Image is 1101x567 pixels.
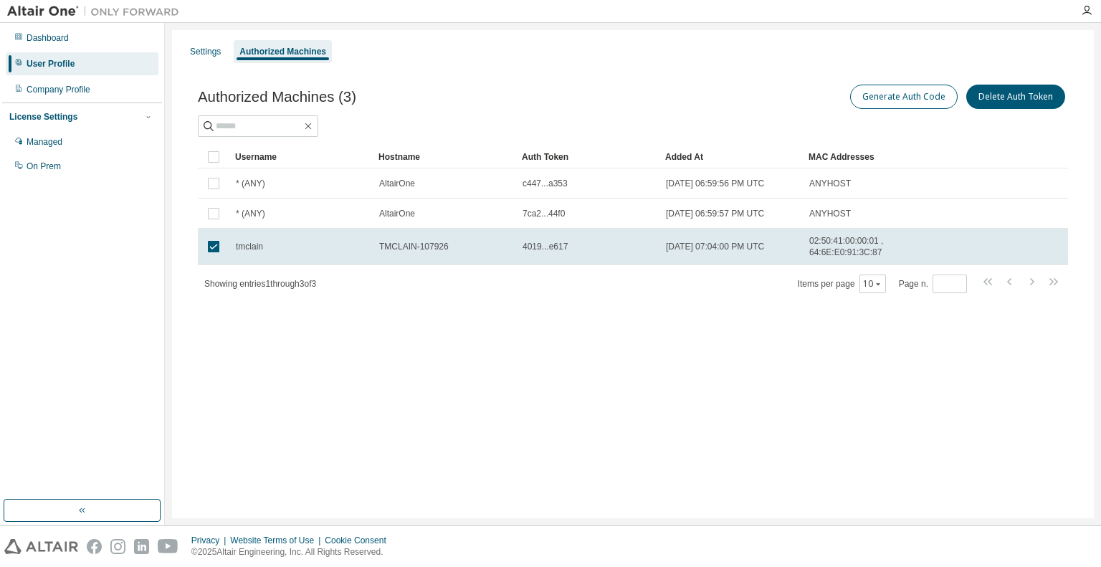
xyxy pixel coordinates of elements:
[378,146,510,168] div: Hostname
[191,546,395,558] p: © 2025 Altair Engineering, Inc. All Rights Reserved.
[809,235,917,258] span: 02:50:41:00:00:01 , 64:6E:E0:91:3C:87
[325,535,394,546] div: Cookie Consent
[523,241,568,252] span: 4019...e617
[27,58,75,70] div: User Profile
[27,32,69,44] div: Dashboard
[134,539,149,554] img: linkedin.svg
[27,84,90,95] div: Company Profile
[863,278,882,290] button: 10
[235,146,367,168] div: Username
[198,89,356,105] span: Authorized Machines (3)
[523,208,565,219] span: 7ca2...44f0
[809,178,851,189] span: ANYHOST
[522,146,654,168] div: Auth Token
[666,178,764,189] span: [DATE] 06:59:56 PM UTC
[809,146,917,168] div: MAC Addresses
[966,85,1065,109] button: Delete Auth Token
[27,136,62,148] div: Managed
[236,241,263,252] span: tmclain
[7,4,186,19] img: Altair One
[379,208,415,219] span: AltairOne
[230,535,325,546] div: Website Terms of Use
[379,241,449,252] span: TMCLAIN-107926
[850,85,958,109] button: Generate Auth Code
[236,208,265,219] span: * (ANY)
[379,178,415,189] span: AltairOne
[798,275,886,293] span: Items per page
[666,241,764,252] span: [DATE] 07:04:00 PM UTC
[666,208,764,219] span: [DATE] 06:59:57 PM UTC
[158,539,178,554] img: youtube.svg
[809,208,851,219] span: ANYHOST
[190,46,221,57] div: Settings
[665,146,797,168] div: Added At
[236,178,265,189] span: * (ANY)
[204,279,316,289] span: Showing entries 1 through 3 of 3
[110,539,125,554] img: instagram.svg
[9,111,77,123] div: License Settings
[87,539,102,554] img: facebook.svg
[191,535,230,546] div: Privacy
[4,539,78,554] img: altair_logo.svg
[899,275,967,293] span: Page n.
[523,178,568,189] span: c447...a353
[27,161,61,172] div: On Prem
[239,46,326,57] div: Authorized Machines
